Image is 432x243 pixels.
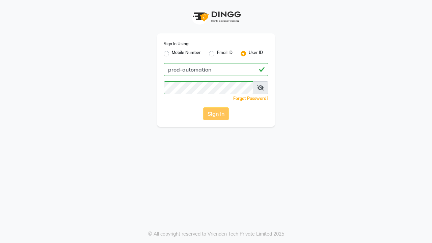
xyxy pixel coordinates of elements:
[164,81,253,94] input: Username
[189,7,243,27] img: logo1.svg
[164,41,189,47] label: Sign In Using:
[249,50,263,58] label: User ID
[233,96,268,101] a: Forgot Password?
[217,50,233,58] label: Email ID
[164,63,268,76] input: Username
[172,50,201,58] label: Mobile Number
